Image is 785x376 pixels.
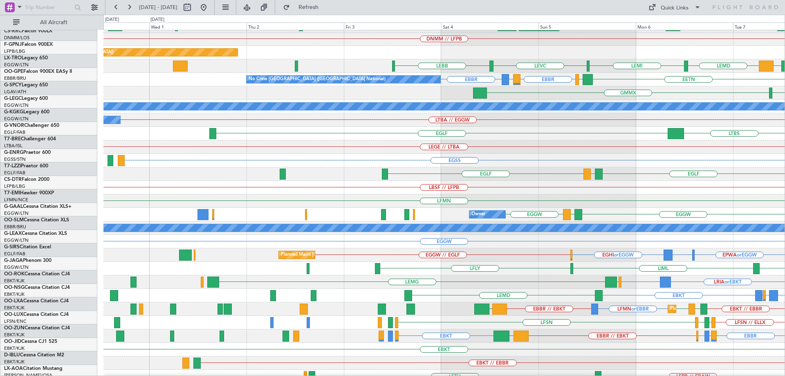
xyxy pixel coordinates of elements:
span: T7-LZZI [4,164,21,169]
a: LFMN/NCE [4,197,28,203]
a: T7-LZZIPraetor 600 [4,164,48,169]
a: OO-NSGCessna Citation CJ4 [4,285,70,290]
div: Mon 6 [636,23,733,30]
a: T7-BREChallenger 604 [4,137,56,142]
button: All Aircraft [9,16,89,29]
span: LX-TRO [4,56,22,61]
a: G-ENRGPraetor 600 [4,150,51,155]
span: G-GAAL [4,204,23,209]
a: EBKT/KJK [4,359,25,365]
span: OO-LXA [4,299,23,304]
a: EBKT/KJK [4,291,25,297]
button: Quick Links [644,1,705,14]
a: EGGW/LTN [4,102,29,108]
a: EGLF/FAB [4,251,25,257]
a: EGLF/FAB [4,170,25,176]
div: Planned Maint Kortrijk-[GEOGRAPHIC_DATA] [670,303,765,315]
span: G-VNOR [4,123,24,128]
div: Sat 4 [441,23,538,30]
button: Refresh [279,1,328,14]
a: EBKT/KJK [4,278,25,284]
a: DNMM/LOS [4,35,29,41]
span: G-JAGA [4,258,23,263]
a: LFPB/LBG [4,183,25,189]
a: EBBR/BRU [4,75,26,81]
div: [DATE] [105,16,119,23]
div: Planned Maint [GEOGRAPHIC_DATA] ([GEOGRAPHIC_DATA]) [281,249,410,261]
span: G-SIRS [4,245,20,250]
a: CS-RRCFalcon 900LX [4,29,52,34]
span: D-IBLU [4,353,20,358]
div: No Crew [GEOGRAPHIC_DATA] ([GEOGRAPHIC_DATA] National) [249,73,386,86]
a: EGGW/LTN [4,237,29,243]
a: LFPB/LBG [4,48,25,54]
input: Trip Number [25,1,72,14]
a: LX-AOACitation Mustang [4,366,63,371]
div: Thu 2 [247,23,344,30]
a: LTBA/ISL [4,143,22,149]
span: OO-JID [4,339,21,344]
a: OO-LXACessna Citation CJ4 [4,299,69,304]
a: G-LEAXCessna Citation XLS [4,231,67,236]
a: LX-TROLegacy 650 [4,56,48,61]
a: EGLF/FAB [4,129,25,135]
div: Wed 1 [149,23,247,30]
a: G-VNORChallenger 650 [4,123,59,128]
span: OO-ZUN [4,326,25,331]
a: G-SIRSCitation Excel [4,245,51,250]
span: G-ENRG [4,150,23,155]
span: OO-LUX [4,312,23,317]
a: EBKT/KJK [4,305,25,311]
a: EGGW/LTN [4,62,29,68]
a: EGGW/LTN [4,264,29,270]
span: OO-GPE [4,69,23,74]
a: D-IBLUCessna Citation M2 [4,353,64,358]
a: G-GAALCessna Citation XLS+ [4,204,72,209]
span: F-GPNJ [4,42,22,47]
a: OO-ROKCessna Citation CJ4 [4,272,70,277]
a: OO-SLMCessna Citation XLS [4,218,69,223]
span: OO-SLM [4,218,24,223]
span: [DATE] - [DATE] [139,4,177,11]
a: EGGW/LTN [4,116,29,122]
a: OO-ZUNCessna Citation CJ4 [4,326,70,331]
div: Quick Links [661,4,689,12]
a: EGGW/LTN [4,210,29,216]
a: LFSN/ENC [4,318,27,324]
a: T7-EMIHawker 900XP [4,191,54,196]
span: G-KGKG [4,110,23,115]
a: G-SPCYLegacy 650 [4,83,48,88]
a: G-KGKGLegacy 600 [4,110,49,115]
div: Fri 3 [344,23,441,30]
a: CS-DTRFalcon 2000 [4,177,49,182]
a: LGAV/ATH [4,89,26,95]
a: EGSS/STN [4,156,26,162]
span: G-SPCY [4,83,22,88]
a: OO-JIDCessna CJ1 525 [4,339,57,344]
a: EBBR/BRU [4,224,26,230]
span: Refresh [292,5,326,10]
a: EBKT/KJK [4,345,25,351]
span: T7-EMI [4,191,20,196]
div: Owner [471,208,485,221]
span: CS-RRC [4,29,22,34]
span: G-LEGC [4,96,22,101]
a: OO-LUXCessna Citation CJ4 [4,312,69,317]
span: All Aircraft [21,20,86,25]
div: Sun 5 [538,23,636,30]
div: [DATE] [150,16,164,23]
span: LX-AOA [4,366,23,371]
a: G-LEGCLegacy 600 [4,96,48,101]
a: OO-GPEFalcon 900EX EASy II [4,69,72,74]
span: CS-DTR [4,177,22,182]
span: T7-BRE [4,137,21,142]
span: G-LEAX [4,231,22,236]
a: EBKT/KJK [4,332,25,338]
a: G-JAGAPhenom 300 [4,258,52,263]
span: OO-ROK [4,272,25,277]
span: OO-NSG [4,285,25,290]
a: F-GPNJFalcon 900EX [4,42,53,47]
